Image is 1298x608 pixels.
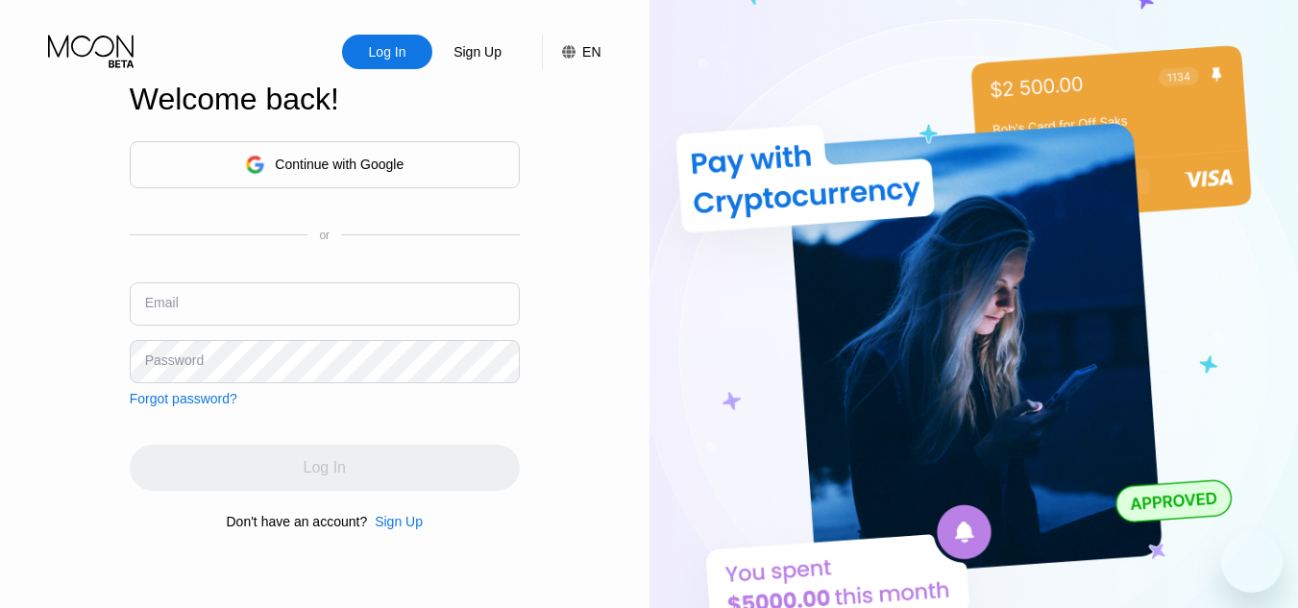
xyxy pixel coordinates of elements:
[275,157,404,172] div: Continue with Google
[367,514,423,529] div: Sign Up
[542,35,600,69] div: EN
[130,391,237,406] div: Forgot password?
[145,295,179,310] div: Email
[367,42,408,61] div: Log In
[130,141,520,188] div: Continue with Google
[452,42,503,61] div: Sign Up
[227,514,368,529] div: Don't have an account?
[145,353,204,368] div: Password
[130,82,520,117] div: Welcome back!
[375,514,423,529] div: Sign Up
[342,35,432,69] div: Log In
[1221,531,1283,593] iframe: Button to launch messaging window
[432,35,523,69] div: Sign Up
[319,229,330,242] div: or
[582,44,600,60] div: EN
